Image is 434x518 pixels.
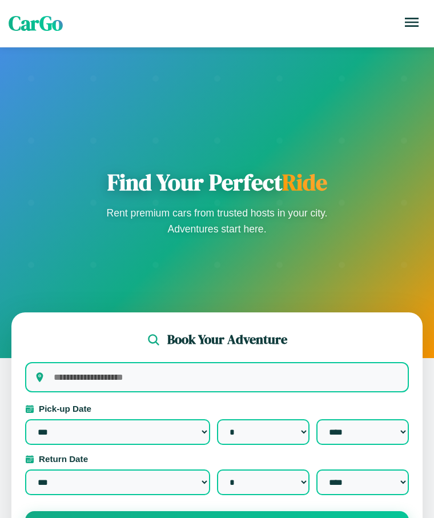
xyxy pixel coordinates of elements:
label: Return Date [25,454,409,464]
span: Ride [282,167,327,198]
span: CarGo [9,10,63,37]
h2: Book Your Adventure [167,331,287,348]
p: Rent premium cars from trusted hosts in your city. Adventures start here. [103,205,331,237]
label: Pick-up Date [25,404,409,413]
h1: Find Your Perfect [103,168,331,196]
